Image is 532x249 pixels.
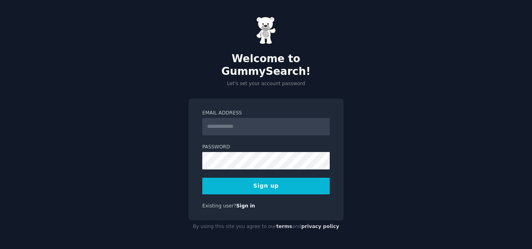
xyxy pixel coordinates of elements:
label: Email Address [202,110,330,117]
button: Sign up [202,178,330,194]
a: terms [276,224,292,229]
div: By using this site you agree to our and [188,220,344,233]
h2: Welcome to GummySearch! [188,53,344,78]
label: Password [202,144,330,151]
span: Existing user? [202,203,236,209]
a: privacy policy [301,224,339,229]
img: Gummy Bear [256,17,276,44]
p: Let's set your account password [188,80,344,87]
a: Sign in [236,203,255,209]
